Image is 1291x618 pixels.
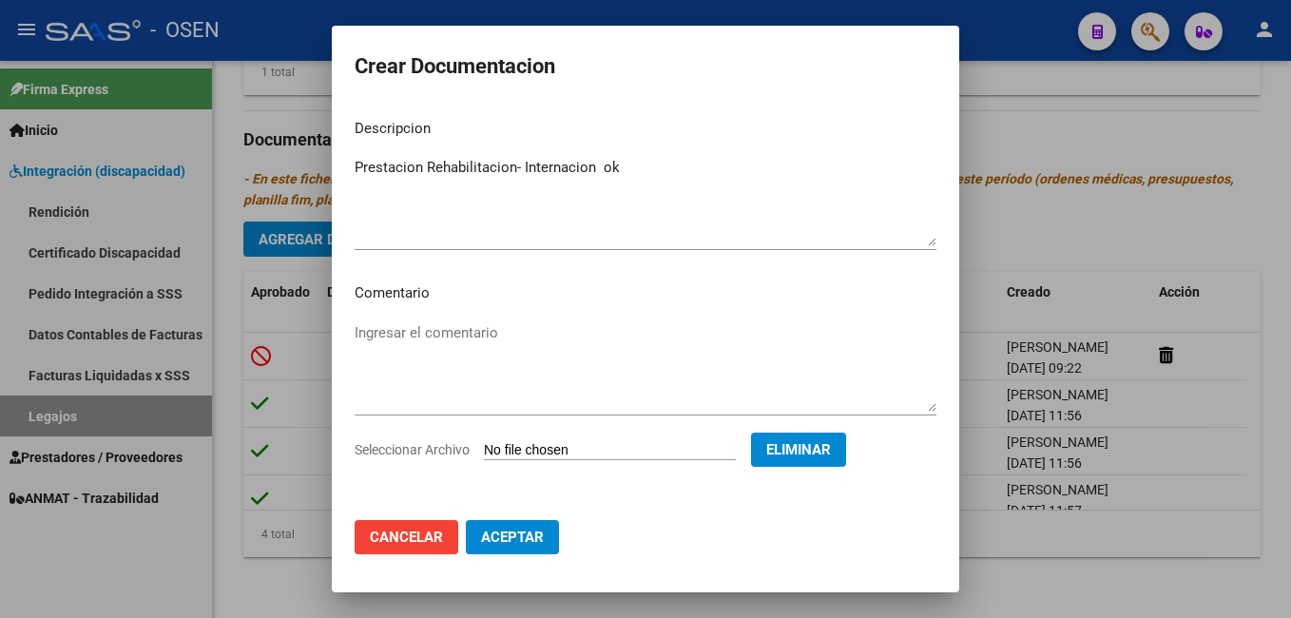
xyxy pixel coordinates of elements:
span: Cancelar [370,529,443,546]
button: Aceptar [466,520,559,554]
h2: Crear Documentacion [355,48,936,85]
p: Comentario [355,282,936,304]
button: Cancelar [355,520,458,554]
span: Seleccionar Archivo [355,442,470,457]
p: Descripcion [355,118,936,140]
button: Eliminar [751,433,846,467]
span: Eliminar [766,441,831,458]
span: Aceptar [481,529,544,546]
